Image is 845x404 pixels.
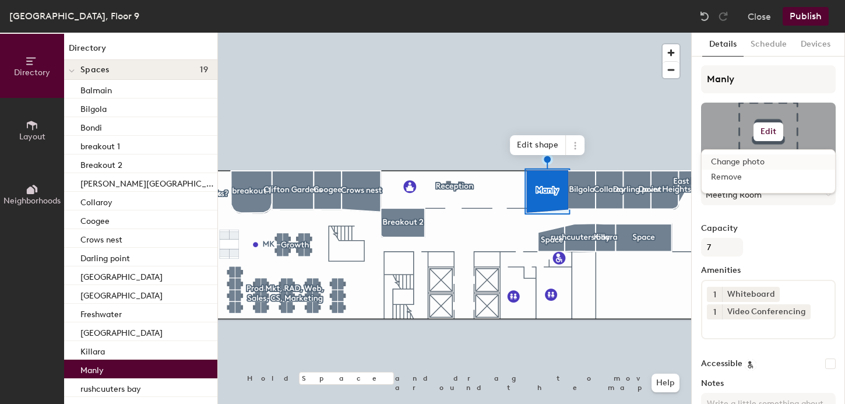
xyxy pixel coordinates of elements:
[200,65,208,75] span: 19
[80,65,110,75] span: Spaces
[701,184,836,205] button: Meeting Room
[722,304,811,319] div: Video Conferencing
[713,306,716,318] span: 1
[510,135,566,155] span: Edit shape
[80,343,105,357] p: Killara
[754,122,784,141] button: Edit
[19,132,45,142] span: Layout
[783,7,829,26] button: Publish
[80,231,122,245] p: Crows nest
[701,266,836,275] label: Amenities
[707,304,722,319] button: 1
[80,213,110,226] p: Coogee
[744,33,794,57] button: Schedule
[9,9,139,23] div: [GEOGRAPHIC_DATA], Floor 9
[64,42,217,60] h1: Directory
[711,172,826,182] span: Remove
[3,196,61,206] span: Neighborhoods
[717,10,729,22] img: Redo
[80,157,122,170] p: Breakout 2
[80,381,141,394] p: rushcuuters bay
[80,101,107,114] p: Bilgola
[702,33,744,57] button: Details
[80,287,163,301] p: [GEOGRAPHIC_DATA]
[701,359,742,368] label: Accessible
[80,325,163,338] p: [GEOGRAPHIC_DATA]
[80,120,102,133] p: Bondi
[713,289,716,301] span: 1
[14,68,50,78] span: Directory
[701,379,836,388] label: Notes
[701,224,836,233] label: Capacity
[80,175,215,189] p: [PERSON_NAME][GEOGRAPHIC_DATA]
[652,374,679,392] button: Help
[761,127,777,136] h6: Edit
[748,7,771,26] button: Close
[80,194,112,208] p: Collaroy
[80,362,104,375] p: Manly
[794,33,837,57] button: Devices
[707,287,722,302] button: 1
[722,287,780,302] div: Whiteboard
[80,269,163,282] p: [GEOGRAPHIC_DATA]
[80,82,112,96] p: Balmain
[80,250,130,264] p: Darling point
[699,10,710,22] img: Undo
[80,138,120,152] p: breakout 1
[80,306,122,319] p: Freshwater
